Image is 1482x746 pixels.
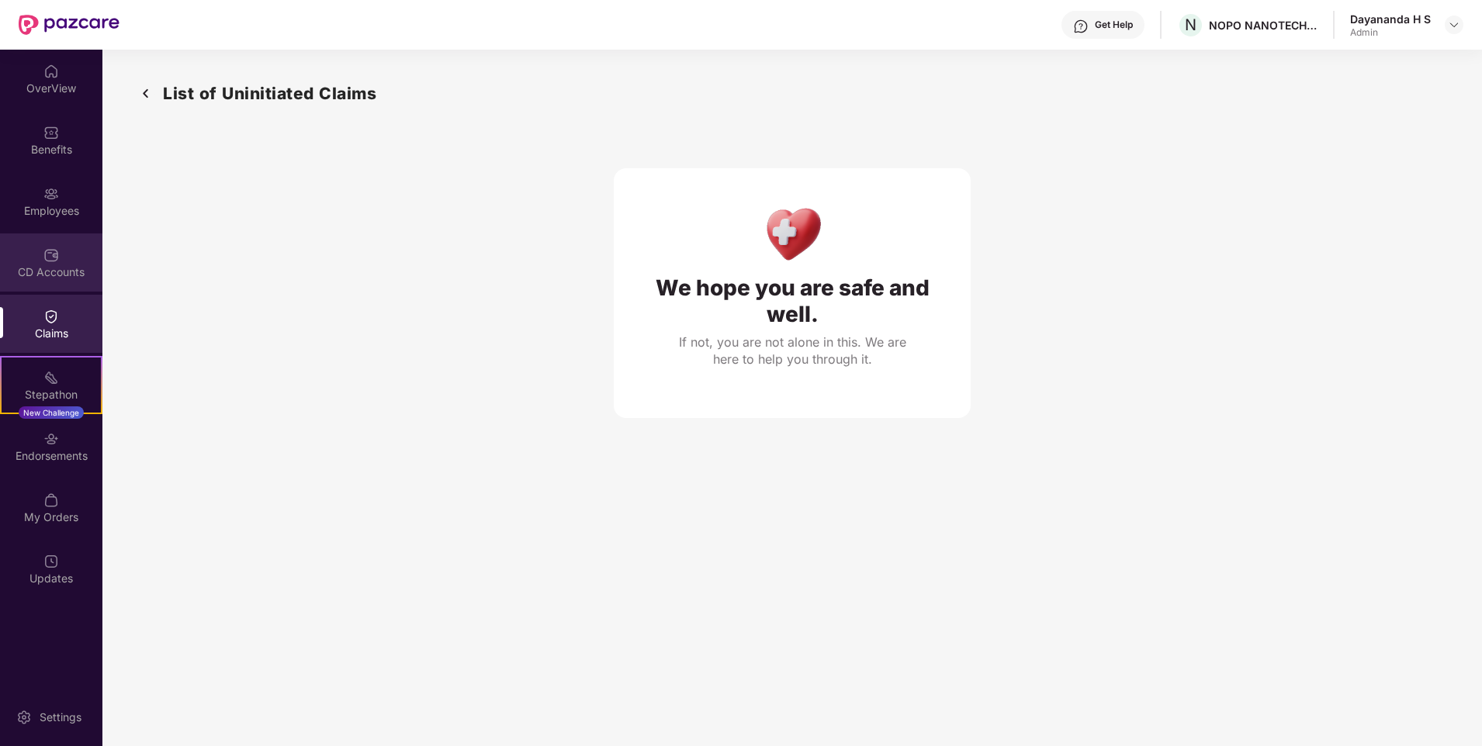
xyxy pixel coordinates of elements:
img: svg+xml;base64,PHN2ZyBpZD0iRW5kb3JzZW1lbnRzIiB4bWxucz0iaHR0cDovL3d3dy53My5vcmcvMjAwMC9zdmciIHdpZH... [43,431,59,447]
img: svg+xml;base64,PHN2ZyBpZD0iRHJvcGRvd24tMzJ4MzIiIHhtbG5zPSJodHRwOi8vd3d3LnczLm9yZy8yMDAwL3N2ZyIgd2... [1448,19,1460,31]
div: New Challenge [19,406,84,419]
div: Settings [35,710,86,725]
img: svg+xml;base64,PHN2ZyBpZD0iVXBkYXRlZCIgeG1sbnM9Imh0dHA6Ly93d3cudzMub3JnLzIwMDAvc3ZnIiB3aWR0aD0iMj... [43,554,59,569]
img: svg+xml;base64,PHN2ZyBpZD0iSGVscC0zMngzMiIgeG1sbnM9Imh0dHA6Ly93d3cudzMub3JnLzIwMDAvc3ZnIiB3aWR0aD... [1073,19,1089,34]
div: If not, you are not alone in this. We are here to help you through it. [676,333,909,368]
div: Stepathon [2,387,101,402]
div: NOPO NANOTECHNOLOGIES INDIA PRIVATE LIMITED [1209,18,1318,33]
img: svg+xml;base64,PHN2ZyBpZD0iRW1wbG95ZWVzIiB4bWxucz0iaHR0cDovL3d3dy53My5vcmcvMjAwMC9zdmciIHdpZHRoPS... [43,186,59,202]
div: Dayananda H S [1350,12,1431,26]
img: svg+xml;base64,PHN2ZyBpZD0iQ2xhaW0iIHhtbG5zPSJodHRwOi8vd3d3LnczLm9yZy8yMDAwL3N2ZyIgd2lkdGg9IjIwIi... [43,309,59,324]
h1: List of Uninitiated Claims [163,81,376,106]
img: New Pazcare Logo [19,15,119,35]
img: svg+xml;base64,PHN2ZyBpZD0iQmVuZWZpdHMiIHhtbG5zPSJodHRwOi8vd3d3LnczLm9yZy8yMDAwL3N2ZyIgd2lkdGg9Ij... [43,125,59,140]
img: svg+xml;base64,PHN2ZyB3aWR0aD0iMzIiIGhlaWdodD0iMzIiIHZpZXdCb3g9IjAgMCAzMiAzMiIgZmlsbD0ibm9uZSIgeG... [133,81,158,106]
img: Health Care [759,199,826,267]
img: svg+xml;base64,PHN2ZyBpZD0iSG9tZSIgeG1sbnM9Imh0dHA6Ly93d3cudzMub3JnLzIwMDAvc3ZnIiB3aWR0aD0iMjAiIG... [43,64,59,79]
div: Admin [1350,26,1431,39]
div: Get Help [1095,19,1133,31]
img: svg+xml;base64,PHN2ZyBpZD0iQ0RfQWNjb3VudHMiIGRhdGEtbmFtZT0iQ0QgQWNjb3VudHMiIHhtbG5zPSJodHRwOi8vd3... [43,247,59,263]
div: We hope you are safe and well. [645,275,940,327]
img: svg+xml;base64,PHN2ZyBpZD0iU2V0dGluZy0yMHgyMCIgeG1sbnM9Imh0dHA6Ly93d3cudzMub3JnLzIwMDAvc3ZnIiB3aW... [16,710,32,725]
span: N [1185,16,1196,34]
img: svg+xml;base64,PHN2ZyBpZD0iTXlfT3JkZXJzIiBkYXRhLW5hbWU9Ik15IE9yZGVycyIgeG1sbnM9Imh0dHA6Ly93d3cudz... [43,492,59,508]
img: svg+xml;base64,PHN2ZyB4bWxucz0iaHR0cDovL3d3dy53My5vcmcvMjAwMC9zdmciIHdpZHRoPSIyMSIgaGVpZ2h0PSIyMC... [43,370,59,385]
